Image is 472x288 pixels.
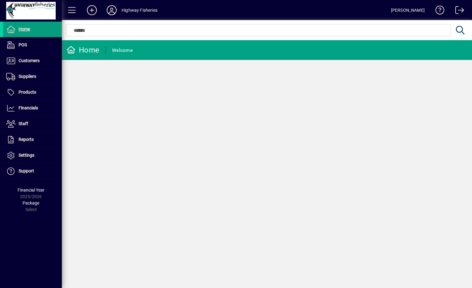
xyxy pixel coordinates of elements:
[19,90,36,95] span: Products
[3,37,62,53] a: POS
[391,5,425,15] div: [PERSON_NAME]
[3,148,62,163] a: Settings
[19,105,38,110] span: Financials
[19,27,30,32] span: Home
[3,69,62,84] a: Suppliers
[112,45,133,55] div: Welcome
[431,1,444,21] a: Knowledge Base
[23,201,39,205] span: Package
[19,153,34,158] span: Settings
[102,5,122,16] button: Profile
[19,137,34,142] span: Reports
[82,5,102,16] button: Add
[3,85,62,100] a: Products
[19,42,27,47] span: POS
[67,45,99,55] div: Home
[3,132,62,147] a: Reports
[3,100,62,116] a: Financials
[3,53,62,69] a: Customers
[18,188,45,193] span: Financial Year
[19,74,36,79] span: Suppliers
[122,5,157,15] div: Highway Fisheries
[3,116,62,132] a: Staff
[19,168,34,173] span: Support
[451,1,464,21] a: Logout
[19,58,40,63] span: Customers
[3,163,62,179] a: Support
[19,121,28,126] span: Staff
